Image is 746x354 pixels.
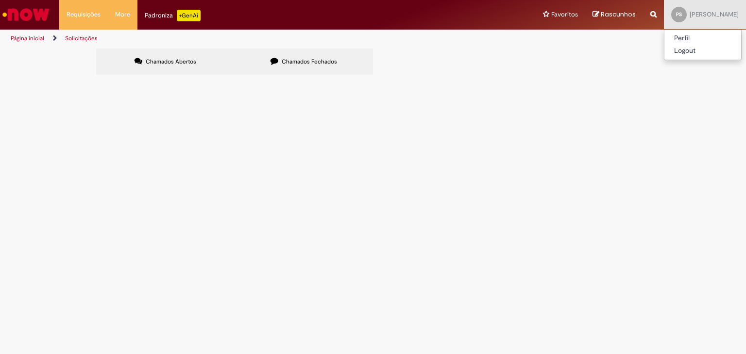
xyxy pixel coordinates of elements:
a: Perfil [664,32,741,45]
p: +GenAi [177,10,201,21]
span: More [115,10,130,19]
span: Favoritos [551,10,578,19]
img: ServiceNow [1,5,51,24]
a: Solicitações [65,34,98,42]
ul: Trilhas de página [7,30,490,48]
span: Chamados Fechados [282,58,337,65]
div: Padroniza [145,10,201,21]
a: Rascunhos [593,10,636,19]
a: Página inicial [11,34,44,42]
a: Logout [664,45,741,57]
span: PS [676,11,682,17]
span: Requisições [67,10,101,19]
span: [PERSON_NAME] [690,10,739,18]
span: Rascunhos [601,10,636,19]
span: Chamados Abertos [146,58,196,65]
